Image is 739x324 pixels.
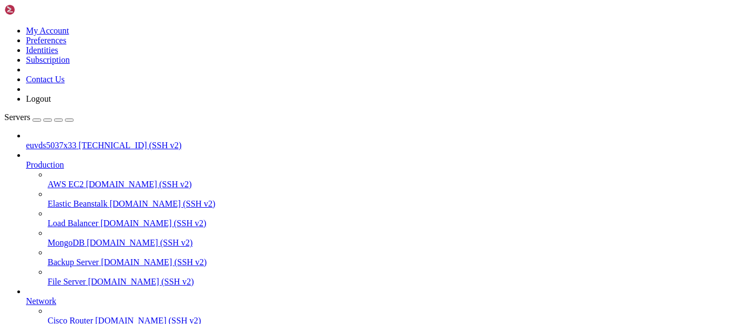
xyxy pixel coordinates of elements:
span: euvds5037x33 [26,141,76,150]
a: AWS EC2 [DOMAIN_NAME] (SSH v2) [48,180,735,189]
a: File Server [DOMAIN_NAME] (SSH v2) [48,277,735,287]
li: Load Balancer [DOMAIN_NAME] (SSH v2) [48,209,735,228]
li: Production [26,150,735,287]
span: [DOMAIN_NAME] (SSH v2) [101,219,207,228]
a: Preferences [26,36,67,45]
a: Network [26,296,735,306]
a: Subscription [26,55,70,64]
a: Backup Server [DOMAIN_NAME] (SSH v2) [48,257,735,267]
a: Load Balancer [DOMAIN_NAME] (SSH v2) [48,219,735,228]
li: File Server [DOMAIN_NAME] (SSH v2) [48,267,735,287]
a: Contact Us [26,75,65,84]
a: Elastic Beanstalk [DOMAIN_NAME] (SSH v2) [48,199,735,209]
span: Servers [4,113,30,122]
span: [DOMAIN_NAME] (SSH v2) [86,180,192,189]
span: [TECHNICAL_ID] (SSH v2) [78,141,181,150]
a: Logout [26,94,51,103]
a: Identities [26,45,58,55]
li: euvds5037x33 [TECHNICAL_ID] (SSH v2) [26,131,735,150]
span: File Server [48,277,86,286]
li: Backup Server [DOMAIN_NAME] (SSH v2) [48,248,735,267]
a: Production [26,160,735,170]
a: euvds5037x33 [TECHNICAL_ID] (SSH v2) [26,141,735,150]
a: My Account [26,26,69,35]
span: Backup Server [48,257,99,267]
img: Shellngn [4,4,67,15]
span: Load Balancer [48,219,98,228]
span: Elastic Beanstalk [48,199,108,208]
span: [DOMAIN_NAME] (SSH v2) [88,277,194,286]
span: Network [26,296,56,306]
span: [DOMAIN_NAME] (SSH v2) [101,257,207,267]
a: Servers [4,113,74,122]
span: Production [26,160,64,169]
span: [DOMAIN_NAME] (SSH v2) [87,238,193,247]
a: MongoDB [DOMAIN_NAME] (SSH v2) [48,238,735,248]
li: AWS EC2 [DOMAIN_NAME] (SSH v2) [48,170,735,189]
span: AWS EC2 [48,180,84,189]
span: [DOMAIN_NAME] (SSH v2) [110,199,216,208]
li: MongoDB [DOMAIN_NAME] (SSH v2) [48,228,735,248]
span: MongoDB [48,238,84,247]
li: Elastic Beanstalk [DOMAIN_NAME] (SSH v2) [48,189,735,209]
